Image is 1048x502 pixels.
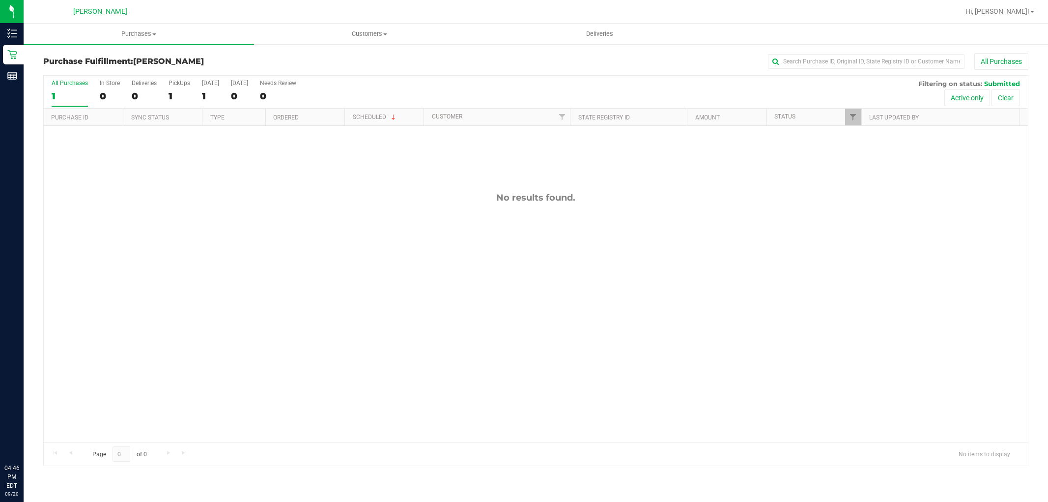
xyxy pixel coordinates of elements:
[24,24,254,44] a: Purchases
[210,114,225,121] a: Type
[7,50,17,59] inline-svg: Retail
[231,80,248,87] div: [DATE]
[554,109,570,125] a: Filter
[869,114,919,121] a: Last Updated By
[578,114,630,121] a: State Registry ID
[24,30,254,38] span: Purchases
[7,71,17,81] inline-svg: Reports
[273,114,299,121] a: Ordered
[255,30,484,38] span: Customers
[169,80,190,87] div: PickUps
[169,90,190,102] div: 1
[254,24,484,44] a: Customers
[73,7,127,16] span: [PERSON_NAME]
[52,90,88,102] div: 1
[768,54,964,69] input: Search Purchase ID, Original ID, State Registry ID or Customer Name...
[10,423,39,453] iframe: Resource center
[43,57,371,66] h3: Purchase Fulfillment:
[573,30,626,38] span: Deliveries
[845,109,861,125] a: Filter
[965,7,1029,15] span: Hi, [PERSON_NAME]!
[353,114,397,120] a: Scheduled
[202,90,219,102] div: 1
[100,90,120,102] div: 0
[84,446,155,462] span: Page of 0
[202,80,219,87] div: [DATE]
[100,80,120,87] div: In Store
[260,90,296,102] div: 0
[484,24,715,44] a: Deliveries
[51,114,88,121] a: Purchase ID
[52,80,88,87] div: All Purchases
[132,80,157,87] div: Deliveries
[4,464,19,490] p: 04:46 PM EDT
[944,89,990,106] button: Active only
[132,90,157,102] div: 0
[7,29,17,38] inline-svg: Inventory
[951,446,1018,461] span: No items to display
[974,53,1028,70] button: All Purchases
[984,80,1020,88] span: Submitted
[432,113,462,120] a: Customer
[774,113,795,120] a: Status
[231,90,248,102] div: 0
[133,57,204,66] span: [PERSON_NAME]
[4,490,19,498] p: 09/20
[260,80,296,87] div: Needs Review
[695,114,720,121] a: Amount
[44,192,1028,203] div: No results found.
[918,80,982,88] span: Filtering on status:
[131,114,169,121] a: Sync Status
[991,89,1020,106] button: Clear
